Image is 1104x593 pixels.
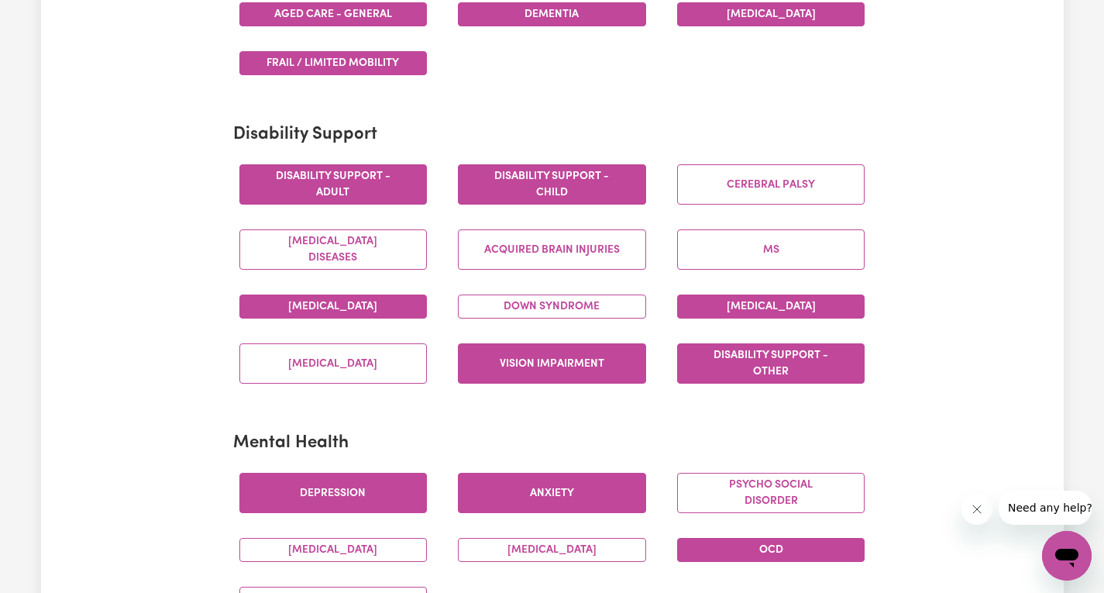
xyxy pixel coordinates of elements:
iframe: Message from company [999,491,1092,525]
iframe: Close message [961,494,992,525]
button: Cerebral Palsy [677,164,865,205]
button: Disability support - Other [677,343,865,384]
button: Disability support - Child [458,164,646,205]
button: Frail / limited mobility [239,51,428,75]
button: Down syndrome [458,295,646,319]
button: Acquired Brain Injuries [458,229,646,270]
button: Psycho social disorder [677,473,865,513]
span: Need any help? [9,11,94,23]
button: Anxiety [458,473,646,513]
button: OCD [677,538,865,562]
iframe: Button to launch messaging window [1042,531,1092,581]
button: Disability support - Adult [239,164,428,205]
button: MS [677,229,865,270]
button: [MEDICAL_DATA] [239,343,428,384]
button: [MEDICAL_DATA] [239,538,428,562]
button: Aged care - General [239,2,428,26]
button: [MEDICAL_DATA] Diseases [239,229,428,270]
button: [MEDICAL_DATA] [677,2,865,26]
h2: Disability Support [233,125,872,146]
h2: Mental Health [233,433,872,454]
button: Vision impairment [458,343,646,384]
button: [MEDICAL_DATA] [677,295,865,319]
button: [MEDICAL_DATA] [239,295,428,319]
button: Depression [239,473,428,513]
button: [MEDICAL_DATA] [458,538,646,562]
button: Dementia [458,2,646,26]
